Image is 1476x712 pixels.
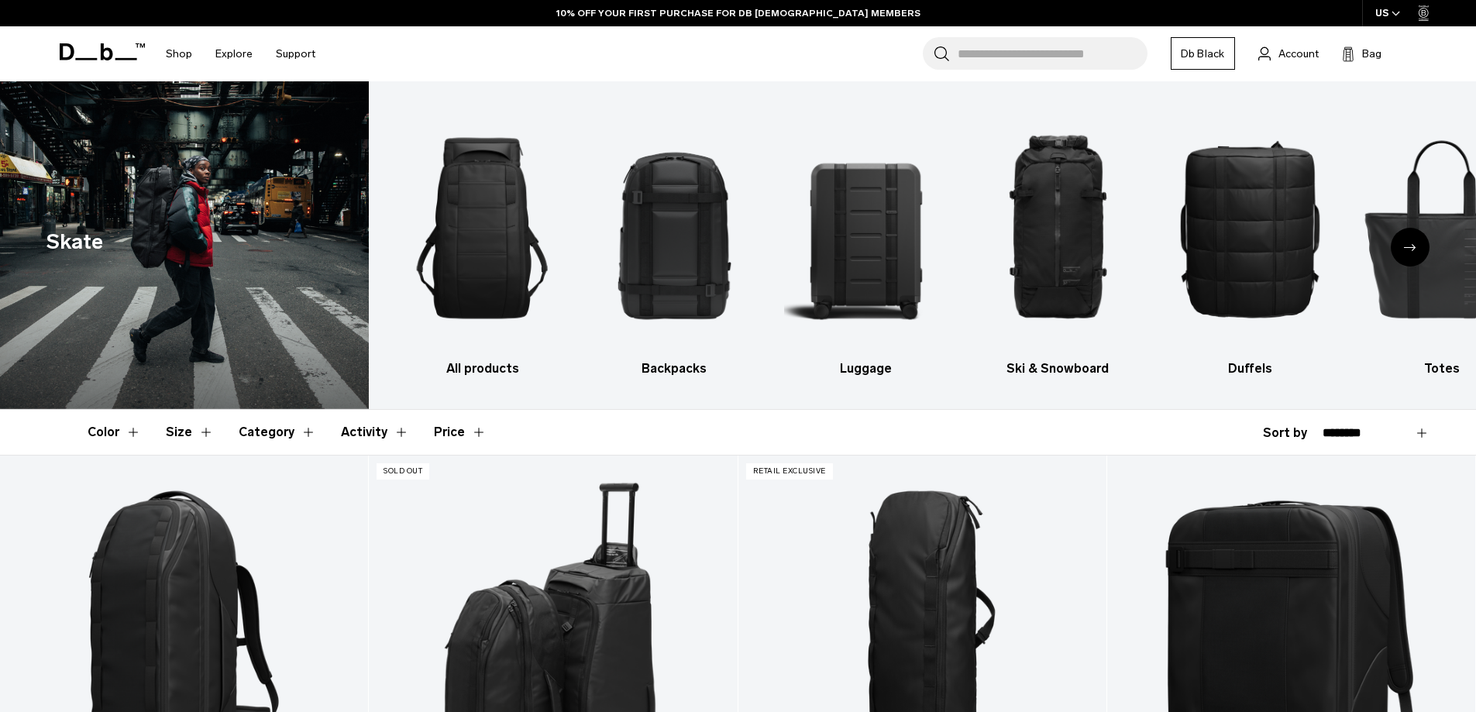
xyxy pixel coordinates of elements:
a: Shop [166,26,192,81]
h3: Ski & Snowboard [975,359,1141,378]
p: Sold Out [377,463,429,480]
button: Toggle Filter [166,410,214,455]
a: 10% OFF YOUR FIRST PURCHASE FOR DB [DEMOGRAPHIC_DATA] MEMBERS [556,6,920,20]
p: retail exclusive [746,463,833,480]
img: Db [592,105,757,352]
li: 2 / 10 [592,105,757,378]
img: Db [975,105,1141,352]
a: Db Ski & Snowboard [975,105,1141,378]
li: 1 / 10 [400,105,565,378]
a: Db Luggage [784,105,949,378]
nav: Main Navigation [154,26,327,81]
button: Toggle Filter [88,410,141,455]
div: Next slide [1391,228,1430,267]
img: Db [400,105,565,352]
a: Db Black [1171,37,1235,70]
a: Support [276,26,315,81]
span: Bag [1362,46,1381,62]
li: 5 / 10 [1168,105,1333,378]
a: Db Backpacks [592,105,757,378]
button: Toggle Filter [341,410,409,455]
span: Account [1278,46,1319,62]
a: Db All products [400,105,565,378]
h3: Luggage [784,359,949,378]
h3: Duffels [1168,359,1333,378]
a: Db Duffels [1168,105,1333,378]
h1: Skate [46,226,103,258]
button: Bag [1342,44,1381,63]
button: Toggle Filter [239,410,316,455]
h3: All products [400,359,565,378]
h3: Backpacks [592,359,757,378]
a: Explore [215,26,253,81]
img: Db [1168,105,1333,352]
li: 3 / 10 [784,105,949,378]
img: Db [784,105,949,352]
button: Toggle Price [434,410,487,455]
li: 4 / 10 [975,105,1141,378]
a: Account [1258,44,1319,63]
